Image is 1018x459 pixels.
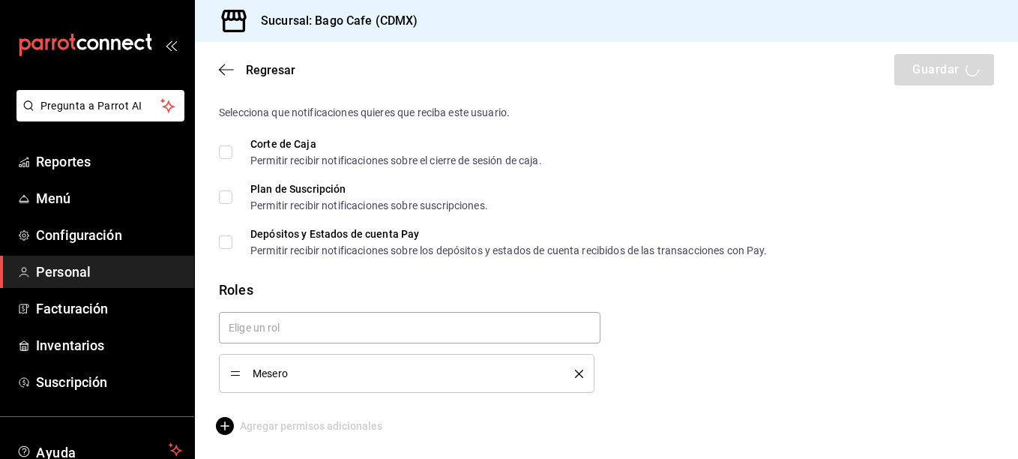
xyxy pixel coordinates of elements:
span: Menú [36,188,182,208]
div: Plan de Suscripción [250,184,488,194]
div: Permitir recibir notificaciones sobre suscripciones. [250,200,488,211]
a: Pregunta a Parrot AI [10,109,184,124]
span: Configuración [36,225,182,245]
button: open_drawer_menu [165,39,177,51]
h3: Sucursal: Bago Cafe (CDMX) [249,12,418,30]
span: Reportes [36,151,182,172]
div: Depósitos y Estados de cuenta Pay [250,229,768,239]
button: Pregunta a Parrot AI [16,90,184,121]
span: Pregunta a Parrot AI [40,98,161,114]
div: Roles [219,280,994,300]
span: Ayuda [36,441,163,459]
div: Permitir recibir notificaciones sobre el cierre de sesión de caja. [250,155,542,166]
span: Suscripción [36,372,182,392]
span: Regresar [246,63,295,77]
button: Regresar [219,63,295,77]
span: Facturación [36,298,182,319]
span: Mesero [253,368,552,379]
span: Inventarios [36,335,182,355]
button: delete [564,370,583,378]
div: Permitir recibir notificaciones sobre los depósitos y estados de cuenta recibidos de las transacc... [250,245,768,256]
span: Personal [36,262,182,282]
div: Selecciona que notificaciones quieres que reciba este usuario. [219,105,994,121]
div: Corte de Caja [250,139,542,149]
input: Elige un rol [219,312,600,343]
